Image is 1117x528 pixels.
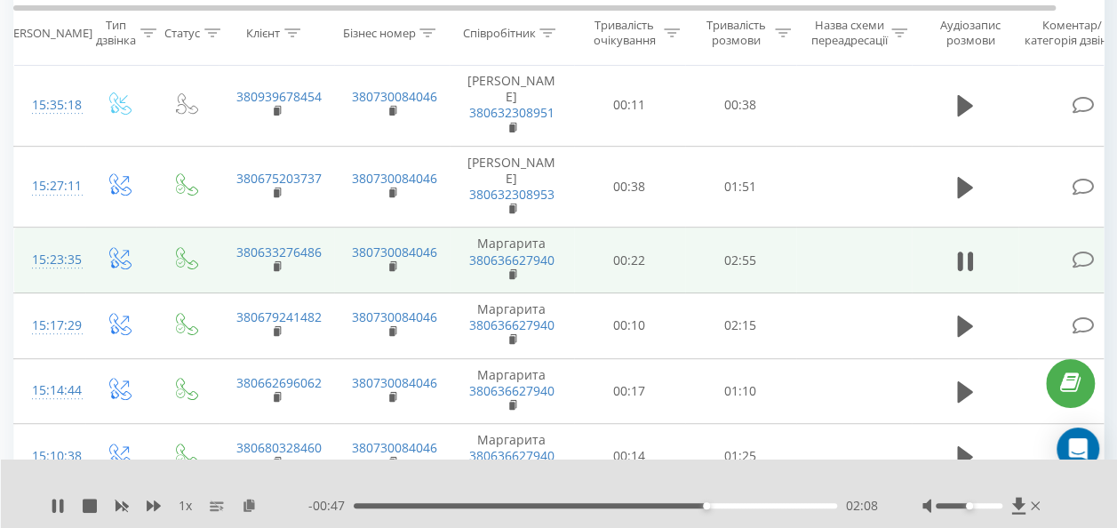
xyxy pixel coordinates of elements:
a: 380679241482 [236,308,322,325]
span: 1 x [179,497,192,515]
span: 02:08 [846,497,878,515]
a: 380730084046 [352,374,437,391]
a: 380730084046 [352,308,437,325]
div: 15:23:35 [32,243,68,277]
td: Маргарита [450,424,574,490]
td: 00:22 [574,228,685,293]
div: Статус [164,26,200,41]
div: Тип дзвінка [96,19,136,49]
div: 15:27:11 [32,169,68,204]
a: 380636627940 [469,252,555,268]
a: 380632308953 [469,186,555,203]
a: 380636627940 [469,447,555,464]
a: 380939678454 [236,88,322,105]
td: 01:10 [685,358,796,424]
td: 02:55 [685,228,796,293]
div: [PERSON_NAME] [3,26,92,41]
td: [PERSON_NAME] [450,146,574,228]
div: Accessibility label [703,502,710,509]
td: 00:10 [574,293,685,359]
div: Open Intercom Messenger [1057,428,1099,470]
td: Маргарита [450,293,574,359]
td: Маргарита [450,228,574,293]
td: [PERSON_NAME] [450,64,574,146]
a: 380632308951 [469,104,555,121]
div: Аудіозапис розмови [927,19,1013,49]
td: 00:38 [574,146,685,228]
a: 380730084046 [352,244,437,260]
a: 380730084046 [352,170,437,187]
td: 01:25 [685,424,796,490]
div: Клієнт [246,26,280,41]
div: Accessibility label [965,502,972,509]
td: Маргарита [450,358,574,424]
td: 00:14 [574,424,685,490]
a: 380730084046 [352,88,437,105]
a: 380636627940 [469,316,555,333]
td: 00:11 [574,64,685,146]
a: 380662696062 [236,374,322,391]
td: 01:51 [685,146,796,228]
div: 15:35:18 [32,88,68,123]
td: 00:38 [685,64,796,146]
a: 380675203737 [236,170,322,187]
div: Бізнес номер [342,26,415,41]
div: Тривалість розмови [700,19,770,49]
td: 00:17 [574,358,685,424]
a: 380636627940 [469,382,555,399]
div: 15:17:29 [32,308,68,343]
a: 380680328460 [236,439,322,456]
td: 02:15 [685,293,796,359]
a: 380633276486 [236,244,322,260]
div: Назва схеми переадресації [810,19,887,49]
div: Тривалість очікування [589,19,659,49]
span: - 00:47 [308,497,354,515]
div: 15:10:38 [32,439,68,474]
a: 380730084046 [352,439,437,456]
div: Співробітник [462,26,535,41]
div: 15:14:44 [32,373,68,408]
